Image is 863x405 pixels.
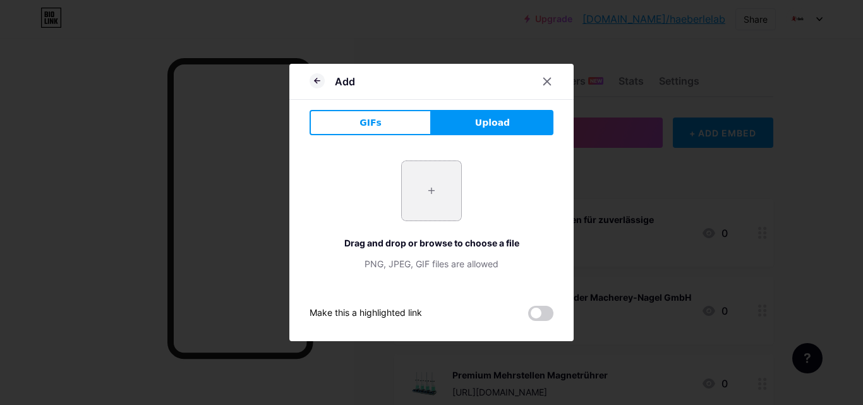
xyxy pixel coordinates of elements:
div: Add [335,74,355,89]
span: Upload [475,116,510,130]
button: Upload [431,110,553,135]
div: Make this a highlighted link [310,306,422,321]
button: GIFs [310,110,431,135]
div: Drag and drop or browse to choose a file [310,236,553,250]
span: GIFs [359,116,382,130]
div: PNG, JPEG, GIF files are allowed [310,257,553,270]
